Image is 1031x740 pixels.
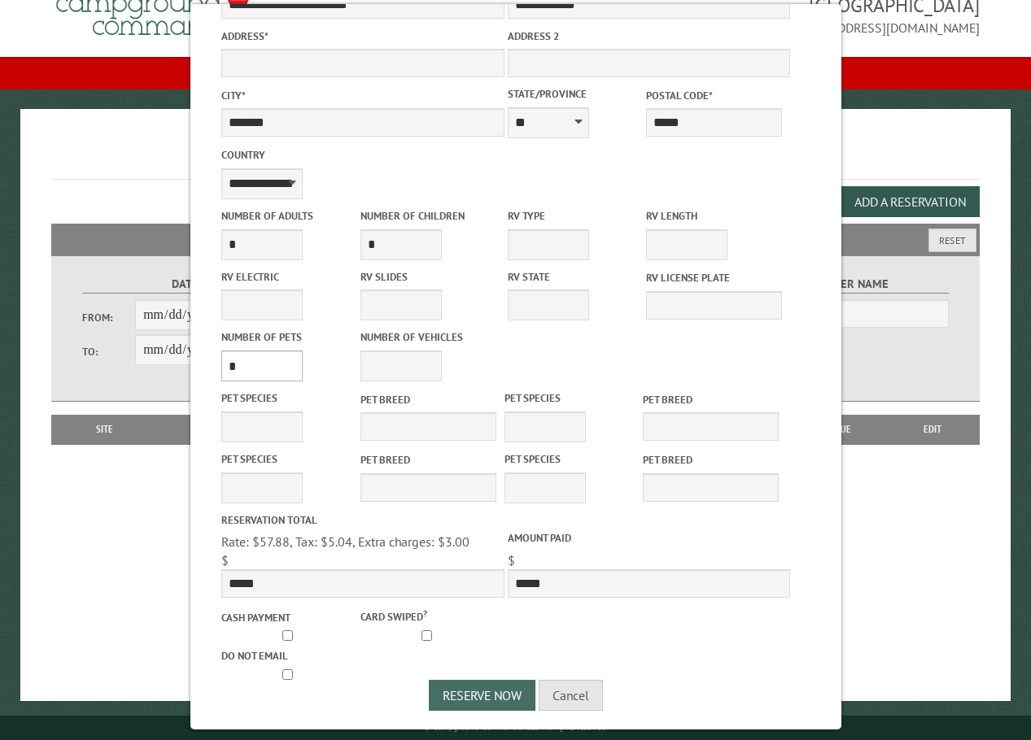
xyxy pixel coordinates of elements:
th: Due [799,415,886,444]
label: Address [221,28,505,44]
button: Reset [928,229,976,252]
label: Pet species [221,390,357,406]
label: RV Electric [221,269,357,285]
th: Dates [150,415,268,444]
span: $ [507,552,514,568]
small: © Campground Commander LLC. All rights reserved. [424,722,608,733]
th: Edit [886,415,980,444]
label: Pet species [504,451,640,467]
button: Reserve Now [429,680,535,711]
label: Dates [82,275,295,294]
label: RV State [507,269,643,285]
label: Reservation Total [221,512,505,528]
label: Amount paid [507,530,790,546]
span: Rate: $57.88, Tax: $5.04 [221,533,470,550]
label: Card swiped [360,607,496,625]
label: Pet species [221,451,357,467]
label: State/Province [507,86,643,102]
label: Customer Name [736,275,950,294]
label: Pet breed [360,392,496,407]
h1: Reservations [51,135,979,180]
label: Number of Pets [221,329,357,345]
label: Number of Vehicles [360,329,496,345]
label: Number of Adults [221,208,357,224]
label: Address 2 [507,28,790,44]
label: RV License Plate [646,270,782,285]
label: Postal Code [646,88,782,103]
h2: Filters [51,224,979,255]
label: Pet breed [643,452,779,468]
span: $ [221,552,229,568]
label: Pet breed [643,392,779,407]
label: Do not email [221,648,357,664]
label: Number of Children [360,208,496,224]
label: Pet species [504,390,640,406]
button: Add a Reservation [841,186,980,217]
label: RV Type [507,208,643,224]
th: Site [59,415,150,444]
label: RV Length [646,208,782,224]
label: City [221,88,505,103]
label: To: [82,344,135,359]
label: Pet breed [360,452,496,468]
span: , Extra charges: $3.00 [352,533,470,550]
a: ? [422,607,426,619]
label: From: [82,310,135,325]
label: Country [221,147,505,163]
label: RV Slides [360,269,496,285]
label: Cash payment [221,610,357,625]
button: Cancel [539,680,603,711]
